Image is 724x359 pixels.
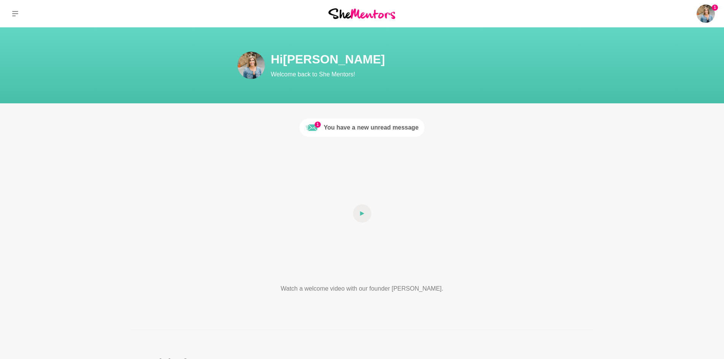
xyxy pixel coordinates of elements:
p: Watch a welcome video with our founder [PERSON_NAME]. [253,284,472,293]
span: 1 [315,122,321,128]
div: You have a new unread message [324,123,419,132]
img: Dannielle Michaels [238,52,265,79]
p: Welcome back to She Mentors! [271,70,545,79]
a: Dannielle Michaels1 [697,5,715,23]
img: Dannielle Michaels [697,5,715,23]
img: She Mentors Logo [328,8,395,19]
span: 1 [712,5,718,11]
img: Unread message [306,122,318,134]
a: 1Unread messageYou have a new unread message [299,119,425,137]
h1: Hi [PERSON_NAME] [271,52,545,67]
